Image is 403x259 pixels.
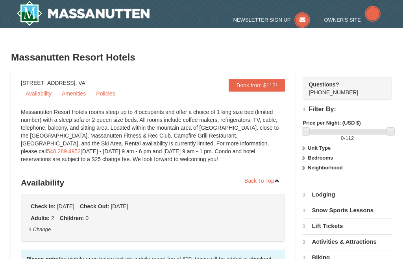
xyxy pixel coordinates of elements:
a: Book from $112! [229,79,285,92]
a: Snow Sports Lessons [303,203,392,218]
span: 112 [346,135,354,141]
label: - [303,134,392,142]
div: Massanutten Resort Hotels rooms sleep up to 4 occupants and offer a choice of 1 king size bed (li... [21,108,285,171]
h4: Filter By: [303,106,392,113]
span: [DATE] [57,203,74,209]
span: [DATE] [111,203,128,209]
strong: Price per Night: (USD $) [303,120,360,126]
strong: Unit Type [308,145,331,151]
a: Lift Tickets [303,219,392,233]
strong: Children: [60,215,84,221]
a: 540.289.4952 [47,148,81,154]
span: Owner's Site [324,17,361,23]
a: Activities & Attractions [303,234,392,249]
a: Policies [91,88,120,99]
strong: Adults: [31,215,50,221]
a: Owner's Site [324,17,381,23]
h3: Massanutten Resort Hotels [11,50,392,65]
h3: Availability [21,175,285,191]
strong: Bedrooms [308,155,333,161]
a: Back To Top [239,175,285,187]
a: Availability [21,88,56,99]
span: 2 [51,215,54,221]
a: Newsletter Sign Up [233,17,311,23]
strong: Questions? [309,81,339,88]
a: Massanutten Resort [17,1,150,26]
span: 0 [341,135,344,141]
span: 0 [85,215,89,221]
strong: Check In: [31,203,55,209]
a: Lodging [303,187,392,202]
a: Amenities [57,88,91,99]
button: Change [29,225,51,234]
img: Massanutten Resort Logo [17,1,150,26]
strong: Neighborhood [308,165,343,171]
span: [PHONE_NUMBER] [309,81,378,96]
strong: Check Out: [80,203,109,209]
span: Newsletter Sign Up [233,17,291,23]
